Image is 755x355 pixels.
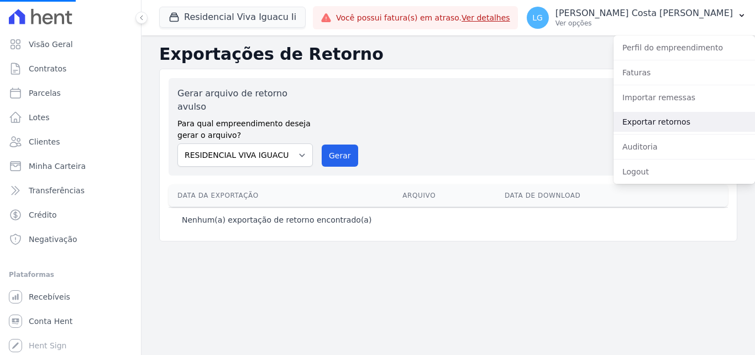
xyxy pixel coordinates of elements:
[336,12,510,24] span: Você possui fatura(s) em atraso.
[614,63,755,83] a: Faturas
[4,228,137,250] a: Negativação
[4,106,137,128] a: Lotes
[462,13,510,22] a: Ver detalhes
[4,179,137,202] a: Transferências
[29,39,73,50] span: Visão Geral
[614,38,755,58] a: Perfil do empreendimento
[555,8,733,19] p: [PERSON_NAME] Costa [PERSON_NAME]
[29,316,72,327] span: Conta Hent
[29,234,77,245] span: Negativação
[614,88,755,107] a: Importar remessas
[614,137,755,157] a: Auditoria
[29,136,60,147] span: Clientes
[4,155,137,177] a: Minha Carteira
[159,7,306,28] button: Residencial Viva Iguacu Ii
[4,286,137,308] a: Recebíveis
[159,44,737,64] h2: Exportações de Retorno
[4,204,137,226] a: Crédito
[518,2,755,33] button: LG [PERSON_NAME] Costa [PERSON_NAME] Ver opções
[177,87,313,114] label: Gerar arquivo de retorno avulso
[555,19,733,28] p: Ver opções
[4,82,137,104] a: Parcelas
[4,131,137,153] a: Clientes
[29,63,66,74] span: Contratos
[4,58,137,80] a: Contratos
[4,310,137,332] a: Conta Hent
[532,14,543,22] span: LG
[29,291,70,302] span: Recebíveis
[169,184,398,207] th: Data da Exportação
[614,162,755,182] a: Logout
[4,33,137,55] a: Visão Geral
[398,184,500,207] th: Arquivo
[9,268,132,281] div: Plataformas
[322,145,358,167] button: Gerar
[500,184,706,207] th: Data de Download
[182,214,371,225] p: Nenhum(a) exportação de retorno encontrado(a)
[29,112,50,123] span: Lotes
[614,112,755,132] a: Exportar retornos
[29,185,85,196] span: Transferências
[29,88,61,99] span: Parcelas
[29,209,57,220] span: Crédito
[29,161,86,172] span: Minha Carteira
[177,114,313,141] label: Para qual empreendimento deseja gerar o arquivo?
